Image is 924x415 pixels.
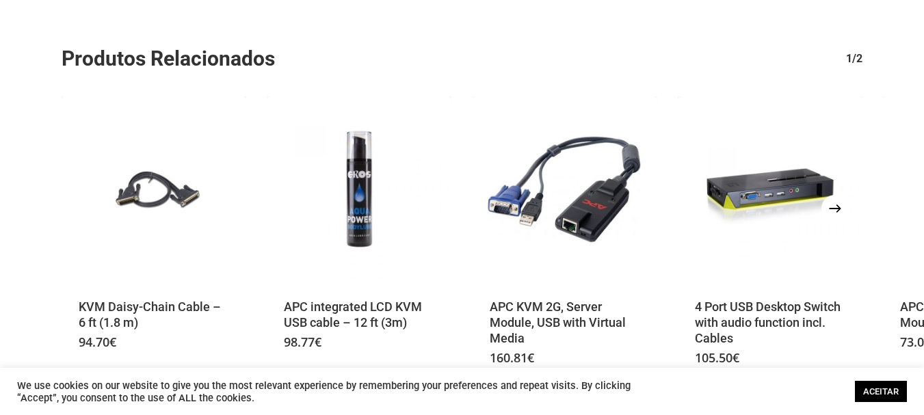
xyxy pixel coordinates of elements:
a: 4 Port USB Desktop Switch with audio function incl. Cables [678,96,862,281]
button: Next [821,195,849,222]
a: 4 Port USB Desktop Switch with audio function incl. Cables [695,299,845,347]
img: Placeholder [473,96,657,281]
img: Placeholder [62,96,246,281]
span: € [109,334,116,350]
a: APC KVM 2G, Server Module, USB with Virtual Media [473,96,657,281]
div: 1/2 [832,45,862,72]
a: APC integrated LCD KVM USB cable – 12 ft (3m) [284,299,434,332]
bdi: 160.81 [490,349,534,366]
h2: Produtos Relacionados [62,45,873,72]
img: Placeholder [678,96,862,281]
span: € [527,349,534,366]
a: KVM Daisy-Chain Cable – 6 ft (1.8 m) [79,299,229,332]
a: APC KVM 2G, Server Module, USB with Virtual Media [490,299,640,347]
bdi: 98.77 [284,334,321,350]
div: We use cookies on our website to give you the most relevant experience by remembering your prefer... [17,379,640,404]
span: € [732,349,739,366]
bdi: 105.50 [695,349,739,366]
a: APC integrated LCD KVM USB cable - 12 ft (3m) [267,96,451,281]
a: ACEITAR [855,381,907,402]
img: Placeholder [267,96,451,281]
span: € [315,334,321,350]
a: KVM Daisy-Chain Cable - 6 ft (1.8 m) [62,96,246,281]
bdi: 94.70 [79,334,116,350]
